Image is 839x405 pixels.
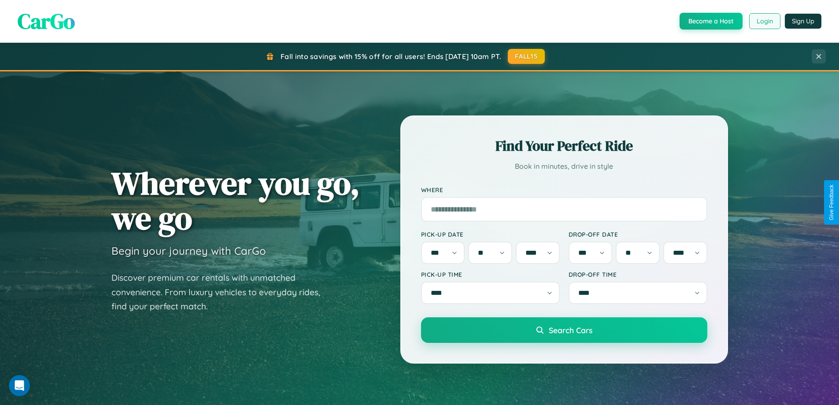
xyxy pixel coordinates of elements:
p: Discover premium car rentals with unmatched convenience. From luxury vehicles to everyday rides, ... [111,271,332,314]
h2: Find Your Perfect Ride [421,136,707,156]
button: Become a Host [680,13,743,30]
label: Pick-up Time [421,271,560,278]
button: Sign Up [785,14,821,29]
span: Fall into savings with 15% off for all users! Ends [DATE] 10am PT. [281,52,501,61]
p: Book in minutes, drive in style [421,160,707,173]
button: Login [749,13,780,29]
iframe: Intercom live chat [9,375,30,396]
h3: Begin your journey with CarGo [111,244,266,257]
span: Search Cars [549,325,592,335]
span: CarGo [18,7,75,36]
button: Search Cars [421,317,707,343]
label: Drop-off Date [569,230,707,238]
label: Drop-off Time [569,271,707,278]
label: Pick-up Date [421,230,560,238]
h1: Wherever you go, we go [111,166,360,235]
label: Where [421,186,707,193]
button: FALL15 [508,49,545,64]
div: Give Feedback [828,185,835,220]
